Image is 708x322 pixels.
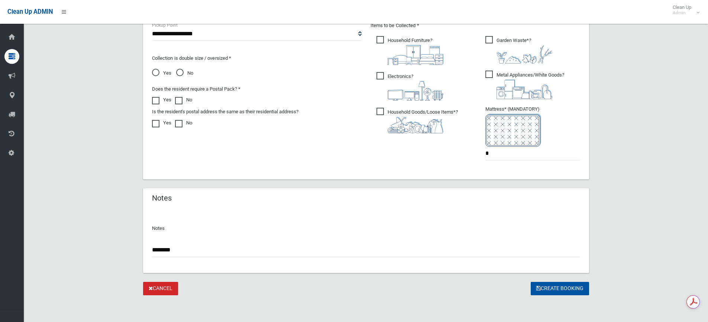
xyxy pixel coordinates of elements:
[388,109,458,133] i: ?
[388,38,443,65] i: ?
[371,21,580,30] p: Items to be Collected *
[485,36,552,64] span: Garden Waste*
[497,45,552,64] img: 4fd8a5c772b2c999c83690221e5242e0.png
[152,54,362,63] p: Collection is double size / oversized *
[531,282,589,296] button: Create Booking
[175,95,192,104] label: No
[152,69,171,78] span: Yes
[152,107,298,116] label: Is the resident's postal address the same as their residential address?
[669,4,699,16] span: Clean Up
[376,108,458,133] span: Household Goods/Loose Items*
[7,8,53,15] span: Clean Up ADMIN
[143,191,181,205] header: Notes
[485,71,564,99] span: Metal Appliances/White Goods
[376,72,443,101] span: Electronics
[388,117,443,133] img: b13cc3517677393f34c0a387616ef184.png
[143,282,178,296] a: Cancel
[485,114,541,147] img: e7408bece873d2c1783593a074e5cb2f.png
[673,10,691,16] small: Admin
[497,38,552,64] i: ?
[388,81,443,101] img: 394712a680b73dbc3d2a6a3a7ffe5a07.png
[152,85,240,94] label: Does the resident require a Postal Pack? *
[497,79,552,99] img: 36c1b0289cb1767239cdd3de9e694f19.png
[485,106,580,147] span: Mattress* (MANDATORY)
[176,69,193,78] span: No
[388,74,443,101] i: ?
[152,224,580,233] p: Notes
[497,72,564,99] i: ?
[175,118,192,127] label: No
[152,95,171,104] label: Yes
[152,118,171,127] label: Yes
[376,36,443,65] span: Household Furniture
[388,45,443,65] img: aa9efdbe659d29b613fca23ba79d85cb.png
